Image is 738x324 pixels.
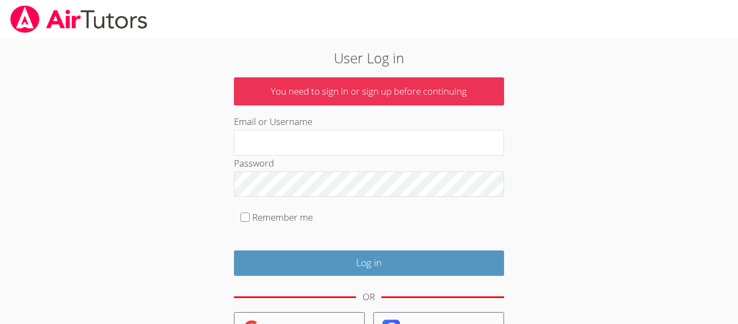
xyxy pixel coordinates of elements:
[234,115,312,128] label: Email or Username
[252,211,313,223] label: Remember me
[9,5,149,33] img: airtutors_banner-c4298cdbf04f3fff15de1276eac7730deb9818008684d7c2e4769d2f7ddbe033.png
[234,250,504,276] input: Log in
[234,77,504,106] p: You need to sign in or sign up before continuing
[363,289,375,305] div: OR
[170,48,568,68] h2: User Log in
[234,157,274,169] label: Password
